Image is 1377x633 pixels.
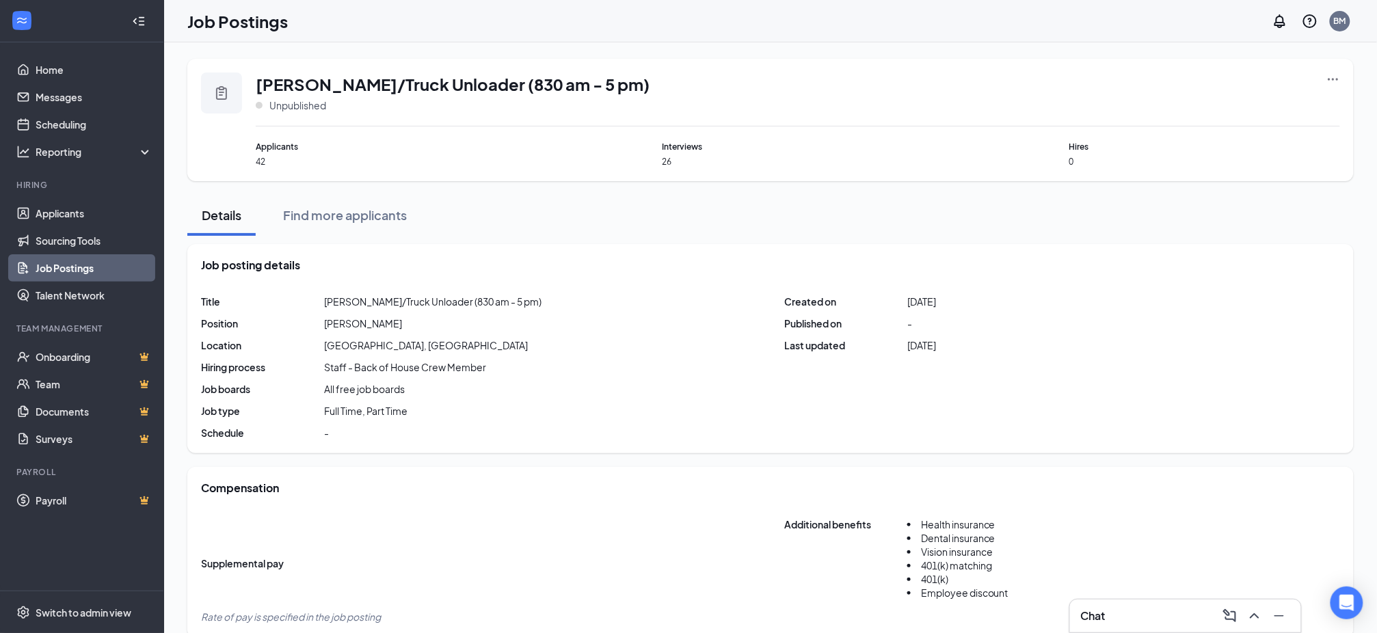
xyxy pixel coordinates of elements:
a: Home [36,56,152,83]
div: Find more applicants [283,206,407,224]
svg: WorkstreamLogo [15,14,29,27]
span: Dental insurance [921,532,995,544]
svg: Minimize [1271,608,1287,624]
div: Staff - Back of House Crew Member [324,360,486,374]
a: Messages [36,83,152,111]
span: Interviews [663,140,934,153]
h3: Chat [1081,608,1106,623]
div: Team Management [16,323,150,334]
span: [PERSON_NAME]/Truck Unloader (830 am - 5 pm) [256,72,650,96]
span: Job type [201,404,324,418]
span: 401(k) [921,573,948,585]
svg: Analysis [16,145,30,159]
span: Additional benefits [784,517,907,609]
svg: Clipboard [213,85,230,101]
span: 42 [256,156,527,167]
div: Details [201,206,242,224]
span: Position [201,316,324,330]
span: Job posting details [201,258,300,273]
button: ComposeMessage [1219,605,1241,627]
a: Job Postings [36,254,152,282]
span: Applicants [256,140,527,153]
span: 401(k) matching [921,559,992,571]
span: Created on [784,295,907,308]
span: Title [201,295,324,308]
svg: Collapse [132,14,146,28]
div: [PERSON_NAME] [324,316,402,330]
svg: Settings [16,606,30,619]
a: DocumentsCrown [36,398,152,425]
a: TeamCrown [36,371,152,398]
span: 0 [1069,156,1341,167]
div: Open Intercom Messenger [1331,587,1363,619]
div: Switch to admin view [36,606,131,619]
span: Full Time, Part Time [324,404,407,418]
span: Health insurance [921,518,995,530]
div: BM [1334,15,1346,27]
span: [DATE] [907,295,936,308]
span: Employee discount [921,587,1008,599]
a: Sourcing Tools [36,227,152,254]
svg: QuestionInfo [1302,13,1318,29]
span: Location [201,338,324,352]
span: 26 [663,156,934,167]
span: Hires [1069,140,1341,153]
span: Schedule [201,426,324,440]
span: [DATE] [907,338,936,352]
span: Last updated [784,338,907,352]
div: Hiring [16,179,150,191]
span: [PERSON_NAME]/Truck Unloader (830 am - 5 pm) [324,295,542,308]
span: Vision insurance [921,546,993,558]
a: Scheduling [36,111,152,138]
span: - [907,316,912,330]
span: Supplemental pay [201,556,324,570]
a: OnboardingCrown [36,343,152,371]
span: - [324,426,329,440]
svg: ComposeMessage [1222,608,1238,624]
h1: Job Postings [187,10,288,33]
span: All free job boards [324,382,405,396]
div: Payroll [16,466,150,478]
a: Applicants [36,200,152,227]
svg: Ellipses [1326,72,1340,86]
span: Unpublished [269,98,326,112]
button: Minimize [1268,605,1290,627]
span: [GEOGRAPHIC_DATA], [GEOGRAPHIC_DATA] [324,338,528,352]
span: Compensation [201,481,279,496]
button: ChevronUp [1244,605,1266,627]
a: SurveysCrown [36,425,152,453]
span: Published on [784,316,907,330]
span: Job boards [201,382,324,396]
span: Hiring process [201,360,324,374]
svg: Notifications [1272,13,1288,29]
div: Reporting [36,145,153,159]
span: Rate of pay is specified in the job posting [201,610,381,623]
svg: ChevronUp [1246,608,1263,624]
a: PayrollCrown [36,487,152,514]
a: Talent Network [36,282,152,309]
